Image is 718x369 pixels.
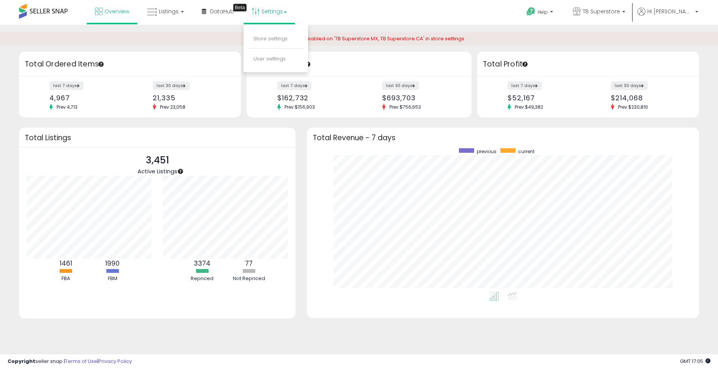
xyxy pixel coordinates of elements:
div: Tooltip anchor [98,61,104,68]
b: 77 [245,259,253,268]
h3: Total Revenue - 7 days [313,135,693,141]
div: $214,068 [611,94,686,102]
label: last 30 days [611,81,648,90]
a: Hi [PERSON_NAME] [637,8,698,25]
h3: Total Revenue [252,59,466,70]
span: Prev: $49,382 [511,104,547,110]
a: Help [520,1,561,25]
a: Store settings [253,35,288,42]
span: Prev: $156,903 [281,104,319,110]
div: Repriced [179,275,225,282]
i: Get Help [526,7,536,16]
span: Repricing has been disabled on 'TB Superstore MX, TB Superstore CA' in store settings [254,35,464,42]
span: Listings [159,8,179,15]
div: Tooltip anchor [522,61,528,68]
span: Prev: $756,653 [386,104,425,110]
label: last 7 days [49,81,84,90]
label: last 7 days [277,81,312,90]
div: 21,335 [153,94,228,102]
h3: Total Profit [483,59,693,70]
div: $693,703 [382,94,458,102]
span: DataHub [210,8,234,15]
span: Prev: 4,713 [53,104,81,110]
span: TB Superstore [583,8,620,15]
span: Active Listings [138,167,177,175]
div: $52,167 [508,94,582,102]
p: 3,451 [138,153,177,168]
span: previous [477,148,497,155]
div: 4,967 [49,94,124,102]
span: Prev: $230,816 [614,104,652,110]
div: Tooltip anchor [177,168,184,175]
span: Overview [104,8,129,15]
label: last 7 days [508,81,542,90]
h3: Total Listings [25,135,290,141]
div: FBM [90,275,135,282]
a: User settings [253,55,286,62]
b: 3374 [194,259,210,268]
span: current [518,148,535,155]
b: 1461 [60,259,72,268]
b: 1990 [105,259,120,268]
span: Hi [PERSON_NAME] [647,8,693,15]
div: Tooltip anchor [304,61,311,68]
div: $162,732 [277,94,353,102]
span: Help [538,9,548,15]
div: FBA [43,275,89,282]
label: last 30 days [382,81,419,90]
div: Tooltip anchor [233,4,247,11]
div: Not Repriced [226,275,272,282]
h3: Total Ordered Items [25,59,235,70]
span: Prev: 23,058 [156,104,189,110]
label: last 30 days [153,81,190,90]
